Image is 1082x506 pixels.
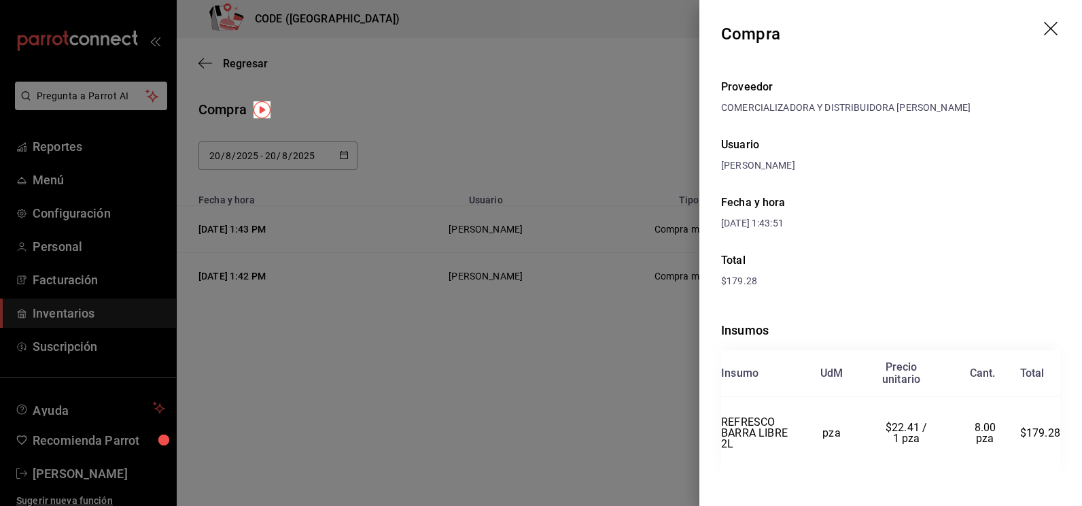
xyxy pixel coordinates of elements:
[254,101,270,118] img: Tooltip marker
[721,101,1060,115] div: COMERCIALIZADORA Y DISTRIBUIDORA [PERSON_NAME]
[801,397,862,469] td: pza
[721,275,757,286] span: $179.28
[721,367,758,379] div: Insumo
[886,421,930,445] span: $22.41 / 1 pza
[721,137,1060,153] div: Usuario
[975,421,999,445] span: 8.00 pza
[721,397,801,469] td: REFRESCO BARRA LIBRE 2L
[721,22,780,46] div: Compra
[820,367,843,379] div: UdM
[1020,426,1060,439] span: $179.28
[721,321,1060,339] div: Insumos
[882,361,920,386] div: Precio unitario
[970,367,996,379] div: Cant.
[721,216,891,231] div: [DATE] 1:43:51
[721,252,1060,269] div: Total
[721,158,1060,173] div: [PERSON_NAME]
[1044,22,1060,38] button: drag
[1020,367,1045,379] div: Total
[721,79,1060,95] div: Proveedor
[721,195,891,211] div: Fecha y hora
